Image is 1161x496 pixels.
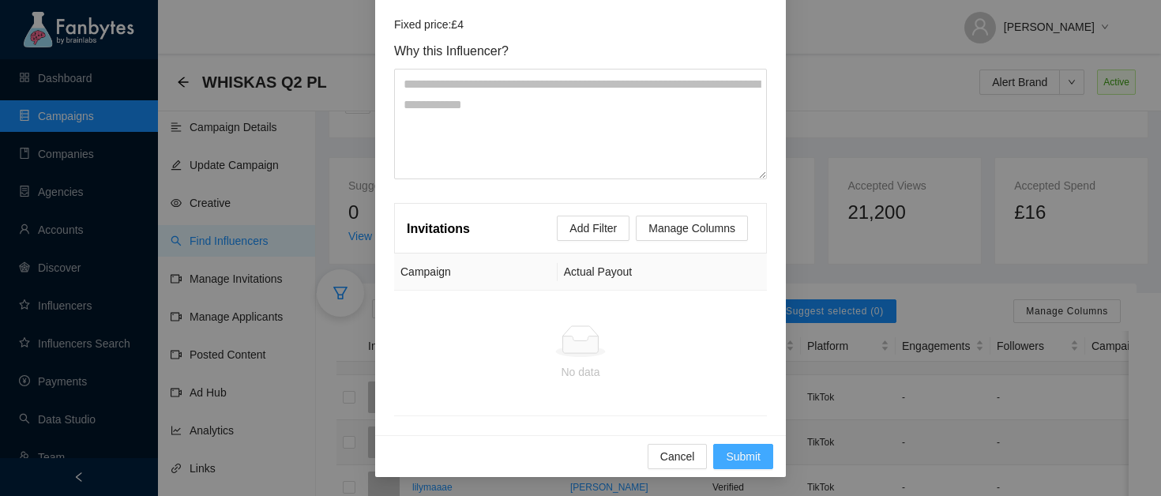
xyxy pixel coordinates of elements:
[407,219,470,239] article: Invitations
[558,254,767,291] th: Actual Payout
[636,216,748,241] button: Manage Columns
[400,363,761,381] div: No data
[648,220,735,237] span: Manage Columns
[394,16,767,33] article: Fixed price: £4
[557,216,629,241] button: Add Filter
[660,448,695,465] span: Cancel
[648,444,708,469] button: Cancel
[726,448,761,465] span: Submit
[713,444,773,469] button: Submit
[394,254,558,291] th: Campaign
[394,41,767,61] span: Why this Influencer?
[569,220,617,237] span: Add Filter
